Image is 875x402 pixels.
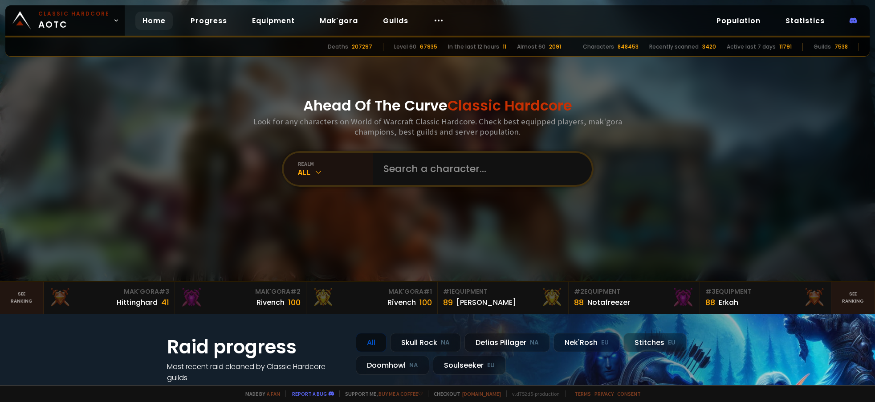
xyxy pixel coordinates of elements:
div: Characters [583,43,614,51]
div: Mak'Gora [49,287,169,296]
div: Stitches [623,333,687,352]
div: 41 [161,296,169,308]
span: AOTC [38,10,110,31]
div: All [356,333,387,352]
a: [DOMAIN_NAME] [462,390,501,397]
div: Equipment [705,287,826,296]
span: v. d752d5 - production [506,390,560,397]
a: Mak'Gora#3Hittinghard41 [44,282,175,314]
a: Privacy [594,390,614,397]
div: Skull Rock [390,333,461,352]
a: Terms [574,390,591,397]
small: Classic Hardcore [38,10,110,18]
span: # 2 [290,287,301,296]
a: Consent [617,390,641,397]
div: Equipment [443,287,563,296]
div: Erkah [719,297,738,308]
div: Notafreezer [587,297,630,308]
div: Deaths [328,43,348,51]
a: Statistics [778,12,832,30]
small: EU [487,361,495,370]
span: Support me, [339,390,423,397]
span: Checkout [428,390,501,397]
h1: Ahead Of The Curve [303,95,572,116]
a: Mak'gora [313,12,365,30]
div: Active last 7 days [727,43,776,51]
a: Mak'Gora#1Rîvench100 [306,282,438,314]
div: 7538 [834,43,848,51]
div: 67935 [420,43,437,51]
div: Defias Pillager [464,333,550,352]
a: #3Equipment88Erkah [700,282,831,314]
small: NA [441,338,450,347]
div: 88 [574,296,584,308]
a: #1Equipment89[PERSON_NAME] [438,282,569,314]
div: [PERSON_NAME] [456,297,516,308]
span: # 1 [443,287,452,296]
small: EU [668,338,676,347]
div: Rivench [256,297,285,308]
div: 11791 [779,43,792,51]
div: Almost 60 [517,43,545,51]
div: 100 [419,296,432,308]
a: Home [135,12,173,30]
div: Guilds [814,43,831,51]
div: 11 [503,43,506,51]
div: Equipment [574,287,694,296]
a: See all progress [167,384,225,394]
a: Population [709,12,768,30]
span: # 1 [423,287,432,296]
a: Classic HardcoreAOTC [5,5,125,36]
small: NA [530,338,539,347]
div: 89 [443,296,453,308]
div: In the last 12 hours [448,43,499,51]
div: Doomhowl [356,356,429,375]
div: 207297 [352,43,372,51]
a: Progress [183,12,234,30]
span: # 2 [574,287,584,296]
small: NA [409,361,418,370]
a: Report a bug [292,390,327,397]
div: 2091 [549,43,561,51]
h4: Most recent raid cleaned by Classic Hardcore guilds [167,361,345,383]
div: Rîvench [387,297,416,308]
a: Seeranking [831,282,875,314]
div: 100 [288,296,301,308]
span: Classic Hardcore [448,95,572,115]
div: 88 [705,296,715,308]
span: # 3 [159,287,169,296]
div: Nek'Rosh [553,333,620,352]
span: Made by [240,390,280,397]
div: Soulseeker [433,356,506,375]
a: Mak'Gora#2Rivench100 [175,282,306,314]
div: 848453 [618,43,639,51]
div: Level 60 [394,43,416,51]
div: 3420 [702,43,716,51]
a: a fan [267,390,280,397]
div: Mak'Gora [180,287,301,296]
a: Equipment [245,12,302,30]
small: EU [601,338,609,347]
div: All [298,167,373,177]
a: #2Equipment88Notafreezer [569,282,700,314]
a: Buy me a coffee [378,390,423,397]
div: Recently scanned [649,43,699,51]
a: Guilds [376,12,415,30]
h3: Look for any characters on World of Warcraft Classic Hardcore. Check best equipped players, mak'g... [250,116,626,137]
input: Search a character... [378,153,581,185]
h1: Raid progress [167,333,345,361]
div: Mak'Gora [312,287,432,296]
div: realm [298,160,373,167]
span: # 3 [705,287,716,296]
div: Hittinghard [117,297,158,308]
